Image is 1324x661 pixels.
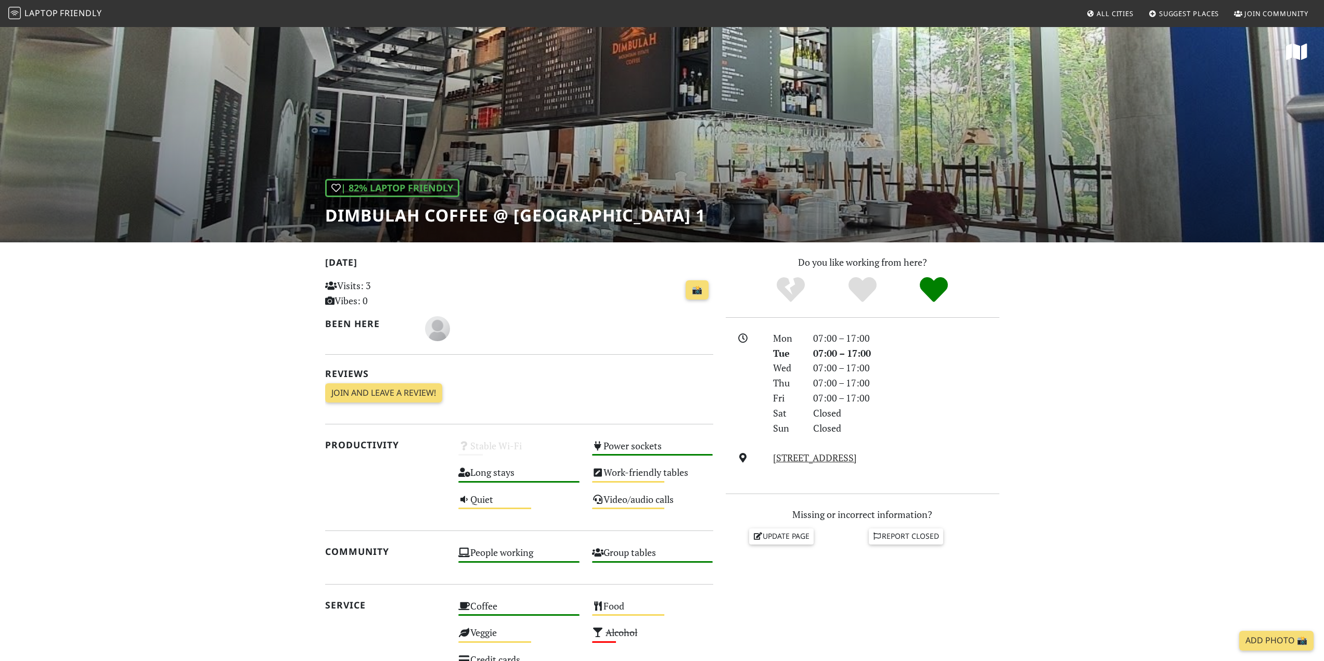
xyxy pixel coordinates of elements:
img: blank-535327c66bd565773addf3077783bbfce4b00ec00e9fd257753287c682c7fa38.png [425,316,450,341]
span: Friendly [60,7,101,19]
div: Work-friendly tables [586,464,719,490]
div: Closed [807,406,1006,421]
a: Add Photo 📸 [1239,631,1314,651]
div: | 82% Laptop Friendly [325,179,459,197]
div: Power sockets [586,437,719,464]
a: [STREET_ADDRESS] [773,451,857,464]
h1: Dimbulah Coffee @ [GEOGRAPHIC_DATA] 1 [325,205,705,225]
h2: Service [325,600,446,611]
div: Long stays [452,464,586,490]
div: 07:00 – 17:00 [807,346,1006,361]
div: 07:00 – 17:00 [807,391,1006,406]
p: Do you like working from here? [726,255,999,270]
div: Thu [767,375,806,391]
div: Sun [767,421,806,436]
a: LaptopFriendly LaptopFriendly [8,5,102,23]
span: Suggest Places [1159,9,1219,18]
a: Join and leave a review! [325,383,442,403]
a: 📸 [686,280,709,300]
span: Laptop [24,7,58,19]
div: 07:00 – 17:00 [807,331,1006,346]
a: All Cities [1082,4,1138,23]
div: People working [452,544,586,571]
div: Group tables [586,544,719,571]
h2: Been here [325,318,413,329]
a: Join Community [1230,4,1313,23]
div: No [755,276,827,304]
div: 07:00 – 17:00 [807,375,1006,391]
div: Stable Wi-Fi [452,437,586,464]
h2: [DATE] [325,257,713,272]
p: Missing or incorrect information? [726,507,999,522]
span: Britney Putri [425,321,450,334]
div: Veggie [452,624,586,651]
div: Fri [767,391,806,406]
a: Report closed [869,528,944,544]
h2: Reviews [325,368,713,379]
p: Visits: 3 Vibes: 0 [325,278,446,308]
div: Wed [767,360,806,375]
div: Definitely! [898,276,970,304]
div: Sat [767,406,806,421]
span: Join Community [1244,9,1308,18]
div: Coffee [452,598,586,624]
a: Suggest Places [1145,4,1224,23]
div: Food [586,598,719,624]
h2: Community [325,546,446,557]
s: Alcohol [606,626,637,639]
div: Tue [767,346,806,361]
div: Closed [807,421,1006,436]
div: Video/audio calls [586,491,719,517]
span: All Cities [1097,9,1134,18]
div: Yes [827,276,898,304]
img: LaptopFriendly [8,7,21,19]
div: 07:00 – 17:00 [807,360,1006,375]
div: Quiet [452,491,586,517]
a: Update page [749,528,814,544]
div: Mon [767,331,806,346]
h2: Productivity [325,439,446,450]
